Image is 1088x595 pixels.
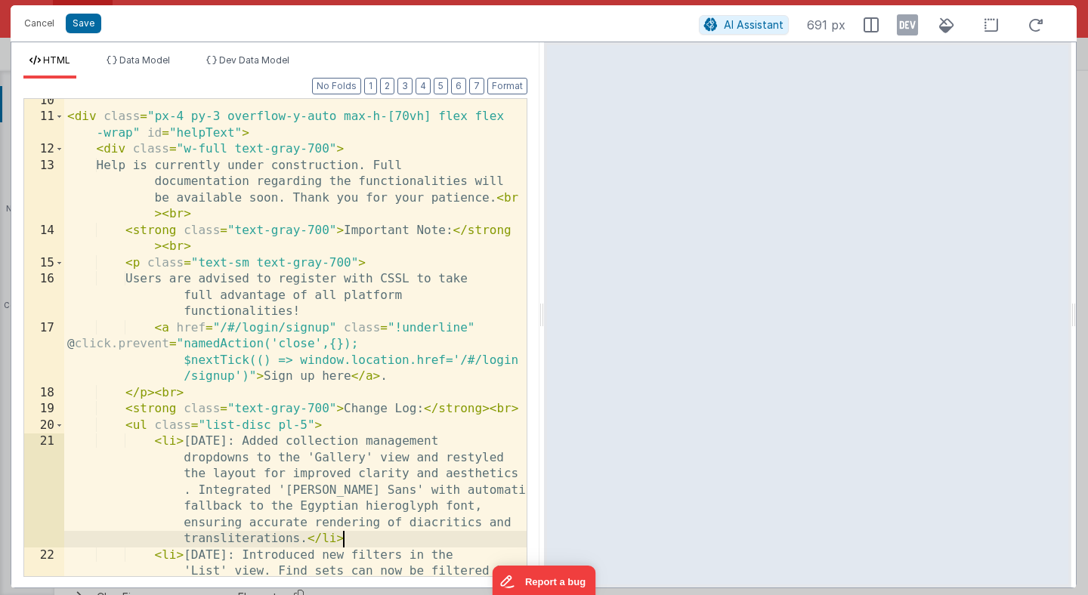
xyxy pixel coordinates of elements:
[469,78,484,94] button: 7
[24,141,64,158] div: 12
[24,401,64,418] div: 19
[24,223,64,255] div: 14
[434,78,448,94] button: 5
[364,78,377,94] button: 1
[17,13,62,34] button: Cancel
[24,433,64,547] div: 21
[43,54,70,66] span: HTML
[24,271,64,320] div: 16
[487,78,527,94] button: Format
[699,15,789,35] button: AI Assistant
[380,78,394,94] button: 2
[24,158,64,223] div: 13
[66,14,101,33] button: Save
[24,109,64,141] div: 11
[312,78,361,94] button: No Folds
[24,418,64,434] div: 20
[219,54,289,66] span: Dev Data Model
[397,78,413,94] button: 3
[24,255,64,272] div: 15
[724,18,784,31] span: AI Assistant
[24,320,64,385] div: 17
[807,16,845,34] span: 691 px
[24,93,64,109] div: 10
[451,78,466,94] button: 6
[24,385,64,402] div: 18
[119,54,170,66] span: Data Model
[416,78,431,94] button: 4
